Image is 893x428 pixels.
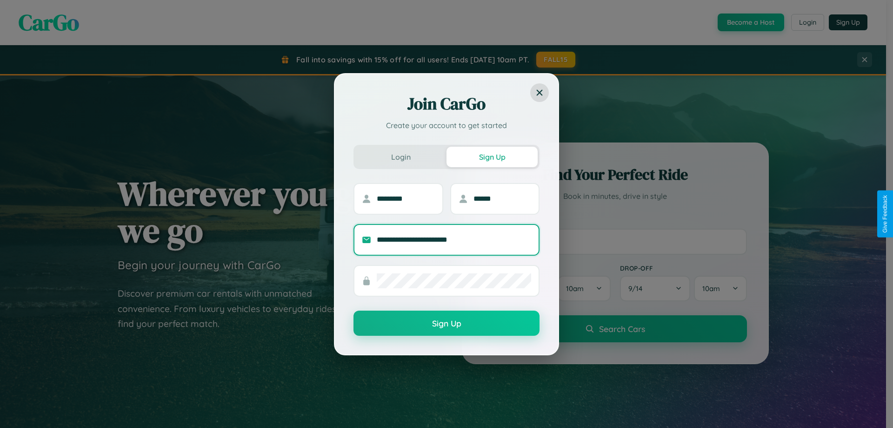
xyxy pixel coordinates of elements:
h2: Join CarGo [353,93,540,115]
button: Login [355,147,446,167]
button: Sign Up [446,147,538,167]
div: Give Feedback [882,195,888,233]
button: Sign Up [353,311,540,336]
p: Create your account to get started [353,120,540,131]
